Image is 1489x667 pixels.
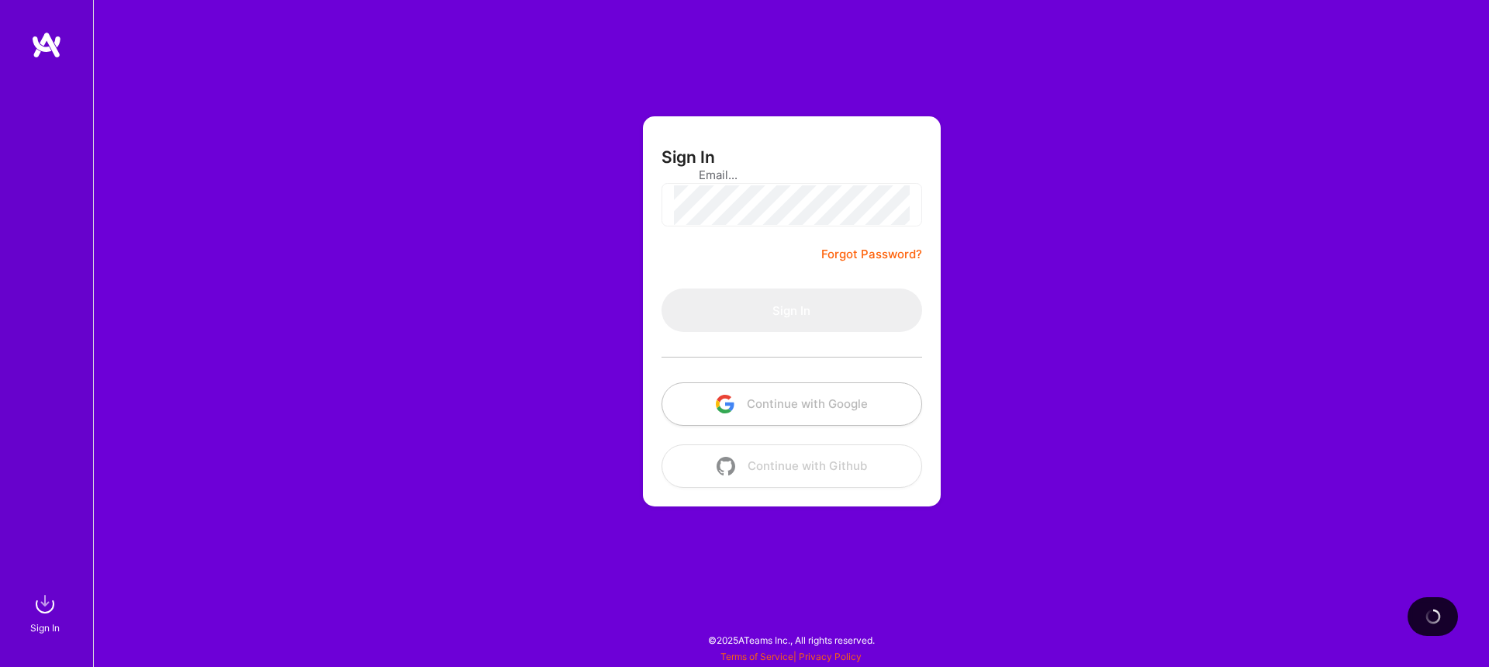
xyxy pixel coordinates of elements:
[720,651,793,662] a: Terms of Service
[33,589,60,636] a: sign inSign In
[662,289,922,332] button: Sign In
[30,620,60,636] div: Sign In
[1424,607,1442,626] img: loading
[821,245,922,264] a: Forgot Password?
[662,444,922,488] button: Continue with Github
[662,382,922,426] button: Continue with Google
[31,31,62,59] img: logo
[720,651,862,662] span: |
[29,589,60,620] img: sign in
[699,155,885,195] input: Email...
[662,147,715,167] h3: Sign In
[717,457,735,475] img: icon
[799,651,862,662] a: Privacy Policy
[716,395,734,413] img: icon
[93,620,1489,659] div: © 2025 ATeams Inc., All rights reserved.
